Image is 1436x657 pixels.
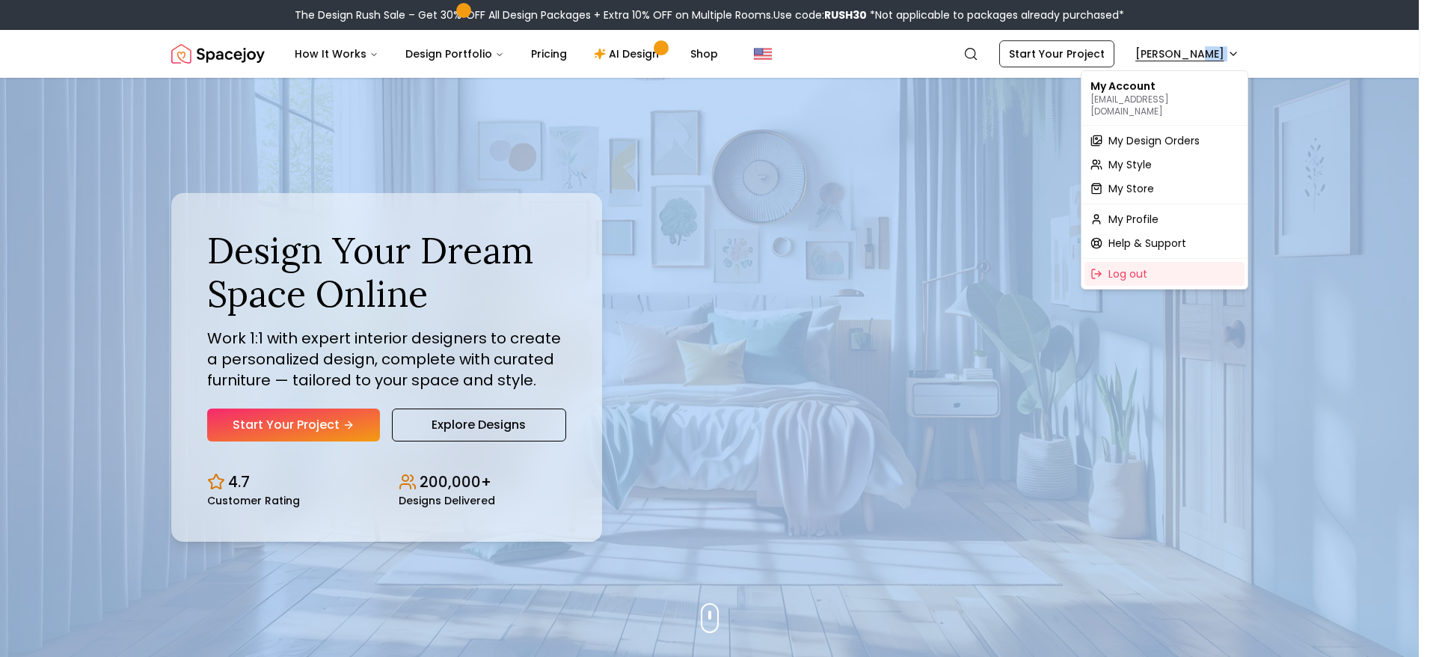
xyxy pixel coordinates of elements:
a: My Design Orders [1084,129,1245,153]
nav: Global [171,30,1248,78]
a: Start Your Project [999,40,1114,67]
h1: Design Your Dream Space Online [207,229,566,315]
a: Help & Support [1084,231,1245,255]
div: My Account [1084,74,1245,122]
span: My Profile [1108,212,1159,227]
small: Customer Rating [207,495,300,506]
span: My Store [1108,181,1154,196]
a: My Store [1084,177,1245,201]
span: My Style [1108,157,1152,172]
button: Design Portfolio [393,39,516,69]
a: My Style [1084,153,1245,177]
a: Spacejoy [171,39,265,69]
p: 4.7 [228,471,250,492]
nav: Main [283,39,730,69]
p: 200,000+ [420,471,491,492]
a: Shop [678,39,730,69]
a: Pricing [519,39,579,69]
button: How It Works [283,39,390,69]
img: Spacejoy Logo [171,39,265,69]
span: Help & Support [1108,236,1186,251]
div: [PERSON_NAME] [1081,70,1248,290]
small: Designs Delivered [399,495,495,506]
div: Design stats [207,459,566,506]
span: My Design Orders [1108,133,1200,148]
span: Use code: [773,7,867,22]
a: Explore Designs [392,409,566,441]
img: United States [754,45,772,63]
a: My Profile [1084,207,1245,231]
a: Start Your Project [207,409,380,441]
span: Log out [1108,266,1147,281]
span: *Not applicable to packages already purchased* [867,7,1124,22]
b: RUSH30 [824,7,867,22]
button: [PERSON_NAME] [1126,40,1248,67]
a: AI Design [582,39,675,69]
p: [EMAIL_ADDRESS][DOMAIN_NAME] [1090,94,1239,117]
p: Work 1:1 with expert interior designers to create a personalized design, complete with curated fu... [207,328,566,391]
div: The Design Rush Sale – Get 30% OFF All Design Packages + Extra 10% OFF on Multiple Rooms. [295,7,1124,22]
